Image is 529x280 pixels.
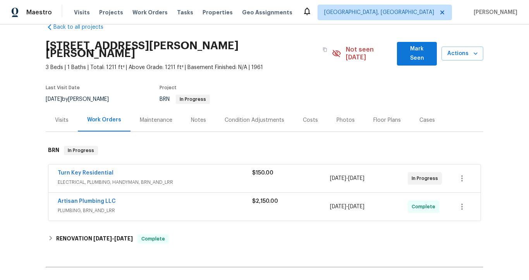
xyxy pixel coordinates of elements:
span: In Progress [412,175,441,182]
span: Tasks [177,10,193,15]
a: Back to all projects [46,23,120,31]
span: Last Visit Date [46,85,80,90]
span: [DATE] [330,204,346,209]
div: Photos [337,116,355,124]
span: - [93,236,133,241]
span: Work Orders [132,9,168,16]
span: Maestro [26,9,52,16]
span: BRN [160,97,210,102]
a: Artisan Plumbing LLC [58,199,116,204]
div: Work Orders [87,116,121,124]
span: - [330,175,364,182]
span: In Progress [65,147,97,154]
span: - [330,203,364,211]
span: PLUMBING, BRN_AND_LRR [58,207,252,214]
span: Mark Seen [403,44,431,63]
h6: BRN [48,146,59,155]
span: Projects [99,9,123,16]
span: Visits [74,9,90,16]
span: [DATE] [348,176,364,181]
div: BRN In Progress [46,138,483,163]
div: Cases [419,116,435,124]
div: Notes [191,116,206,124]
span: In Progress [177,97,209,102]
span: [DATE] [348,204,364,209]
div: by [PERSON_NAME] [46,95,118,104]
span: Properties [203,9,233,16]
span: [DATE] [46,97,62,102]
span: [DATE] [330,176,346,181]
span: $2,150.00 [252,199,278,204]
span: [GEOGRAPHIC_DATA], [GEOGRAPHIC_DATA] [324,9,434,16]
span: 3 Beds | 1 Baths | Total: 1211 ft² | Above Grade: 1211 ft² | Basement Finished: N/A | 1961 [46,64,332,71]
span: [DATE] [93,236,112,241]
div: Visits [55,116,69,124]
div: Condition Adjustments [225,116,284,124]
div: RENOVATION [DATE]-[DATE]Complete [46,230,483,248]
span: Complete [412,203,438,211]
span: Geo Assignments [242,9,292,16]
button: Copy Address [318,43,332,57]
span: Not seen [DATE] [346,46,393,61]
a: Turn Key Residential [58,170,113,176]
h6: RENOVATION [56,234,133,244]
span: Project [160,85,177,90]
h2: [STREET_ADDRESS][PERSON_NAME][PERSON_NAME] [46,42,318,57]
button: Actions [441,47,483,61]
span: [DATE] [114,236,133,241]
span: $150.00 [252,170,273,176]
span: [PERSON_NAME] [471,9,517,16]
button: Mark Seen [397,42,437,66]
div: Floor Plans [373,116,401,124]
span: ELECTRICAL, PLUMBING, HANDYMAN, BRN_AND_LRR [58,178,252,186]
div: Costs [303,116,318,124]
span: Complete [138,235,168,243]
span: Actions [448,49,477,59]
div: Maintenance [140,116,172,124]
